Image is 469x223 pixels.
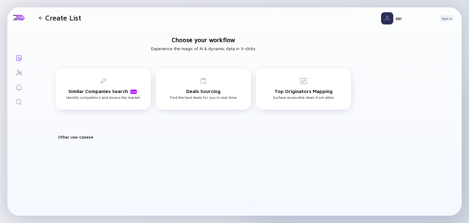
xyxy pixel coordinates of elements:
a: Search [7,94,30,109]
h3: Similar Companies Search [68,88,138,94]
a: Lists [7,50,30,65]
div: Hi! [396,16,434,21]
div: Surface accessible deals from allies [273,77,334,100]
img: Profile Picture [381,12,393,24]
div: Identify competitors and assess the market [66,77,140,100]
h1: Create List [45,13,81,22]
div: Other use-cases [58,134,356,139]
div: beta [130,90,137,94]
h3: Top Originators Mapping [274,88,333,94]
a: Investor Map [7,65,30,80]
div: Find the best deals for you in real-time [170,77,237,100]
button: Sign In [439,15,454,21]
a: Reminders [7,80,30,94]
h1: Choose your workflow [172,36,235,43]
h2: Experience the magic of AI & dynamic data in 3-clicks [151,46,256,51]
h3: Deals Sourcing [186,88,220,94]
